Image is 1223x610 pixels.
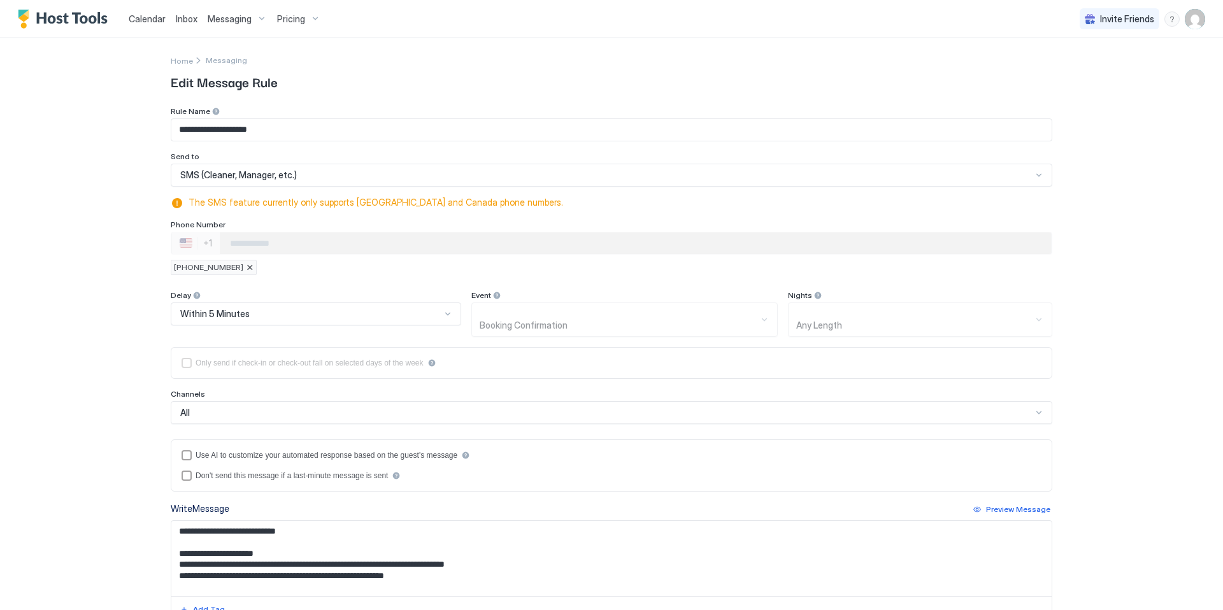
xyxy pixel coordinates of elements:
a: Calendar [129,12,166,25]
div: Use AI to customize your automated response based on the guest's message [196,451,457,460]
div: 🇺🇸 [180,236,192,251]
span: Within 5 Minutes [180,308,250,320]
span: Rule Name [171,106,210,116]
div: Only send if check-in or check-out fall on selected days of the week [196,358,424,367]
div: isLimited [182,358,1041,368]
iframe: To enrich screen reader interactions, please activate Accessibility in Grammarly extension settings [13,567,43,597]
div: +1 [203,238,212,249]
a: Inbox [176,12,197,25]
span: Delay [171,290,191,300]
span: Inbox [176,13,197,24]
div: User profile [1185,9,1205,29]
div: Breadcrumb [206,55,247,65]
span: Messaging [206,55,247,65]
div: Don't send this message if a last-minute message is sent [196,471,388,480]
input: Phone Number input [220,232,1051,255]
span: Edit Message Rule [171,72,1052,91]
span: Phone Number [171,220,225,229]
div: Preview Message [986,504,1050,515]
span: Messaging [208,13,252,25]
button: Preview Message [971,502,1052,517]
a: Host Tools Logo [18,10,113,29]
span: Channels [171,389,205,399]
div: Write Message [171,502,229,515]
span: Send to [171,152,199,161]
span: [PHONE_NUMBER] [174,262,243,273]
input: Input Field [171,119,1052,141]
span: All [180,407,190,418]
span: Calendar [129,13,166,24]
span: Nights [788,290,812,300]
span: Event [471,290,491,300]
div: useAI [182,450,1041,460]
span: SMS (Cleaner, Manager, etc.) [180,169,297,181]
div: Breadcrumb [171,53,193,67]
span: Invite Friends [1100,13,1154,25]
span: The SMS feature currently only supports [GEOGRAPHIC_DATA] and Canada phone numbers. [189,197,1047,208]
textarea: Input Field [171,521,1052,596]
a: Home [171,53,193,67]
span: Home [171,56,193,66]
div: menu [1164,11,1180,27]
div: Countries button [172,232,220,254]
span: Pricing [277,13,305,25]
div: disableIfLastMinute [182,471,1041,481]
